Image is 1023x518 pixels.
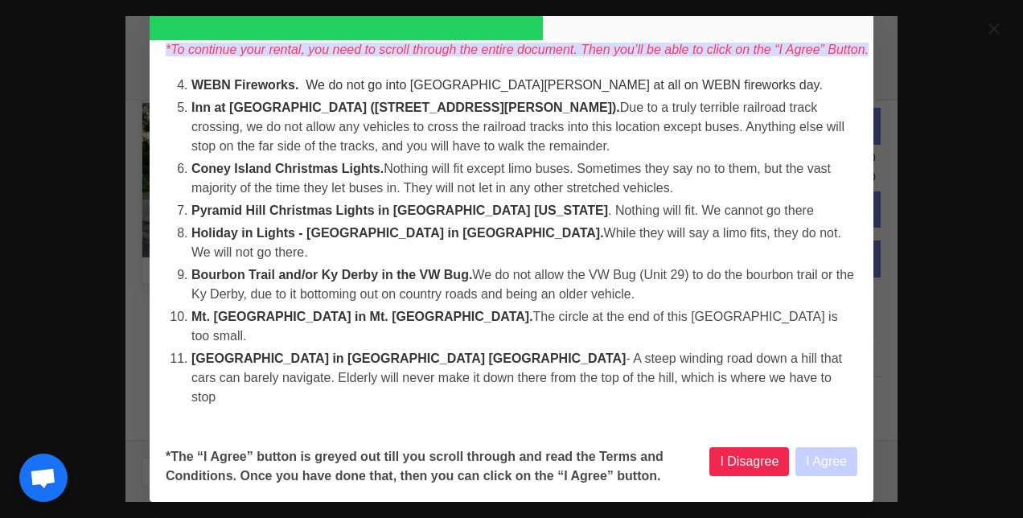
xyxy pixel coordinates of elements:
[191,98,857,156] li: Due to a truly terrible railroad track crossing, we do not allow any vehicles to cross the railro...
[191,101,620,114] strong: Inn at [GEOGRAPHIC_DATA] ([STREET_ADDRESS][PERSON_NAME]).
[191,203,608,217] strong: Pyramid Hill Christmas Lights in [GEOGRAPHIC_DATA] [US_STATE]
[191,162,384,175] strong: Coney Island Christmas Lights.
[166,447,709,486] b: *The “I Agree” button is greyed out till you scroll through and read the Terms and Conditions. On...
[795,447,857,476] button: I Agree
[306,78,823,92] span: We do not go into [GEOGRAPHIC_DATA][PERSON_NAME] at all on WEBN fireworks day.
[709,447,789,476] button: I Disagree
[191,226,604,240] strong: Holiday in Lights - [GEOGRAPHIC_DATA] in [GEOGRAPHIC_DATA].
[191,349,857,407] li: - A steep winding road down a hill that cars can barely navigate. Elderly will never make it down...
[191,351,626,365] strong: [GEOGRAPHIC_DATA] in [GEOGRAPHIC_DATA] [GEOGRAPHIC_DATA]
[191,159,857,198] li: Nothing will fit except limo buses. Sometimes they say no to them, but the vast majority of the t...
[191,307,857,346] li: The circle at the end of this [GEOGRAPHIC_DATA] is too small.
[191,78,298,92] strong: WEBN Fireworks.
[191,201,857,220] li: . Nothing will fit. We cannot go there
[191,310,533,323] strong: Mt. [GEOGRAPHIC_DATA] in Mt. [GEOGRAPHIC_DATA].
[166,43,869,56] i: *To continue your rental, you need to scroll through the entire document. Then you’ll be able to ...
[191,224,857,262] li: While they will say a limo fits, they do not. We will not go there.
[19,454,68,502] div: Open chat
[191,268,472,282] strong: Bourbon Trail and/or Ky Derby in the VW Bug.
[191,265,857,304] li: We do not allow the VW Bug (Unit 29) to do the bourbon trail or the Ky Derby, due to it bottoming...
